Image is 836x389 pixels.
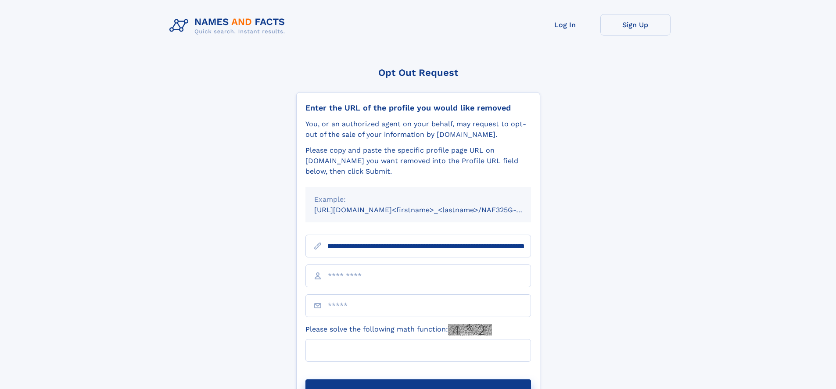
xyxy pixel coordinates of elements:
[314,206,548,214] small: [URL][DOMAIN_NAME]<firstname>_<lastname>/NAF325G-xxxxxxxx
[314,194,522,205] div: Example:
[296,67,540,78] div: Opt Out Request
[166,14,292,38] img: Logo Names and Facts
[305,103,531,113] div: Enter the URL of the profile you would like removed
[305,119,531,140] div: You, or an authorized agent on your behalf, may request to opt-out of the sale of your informatio...
[305,145,531,177] div: Please copy and paste the specific profile page URL on [DOMAIN_NAME] you want removed into the Pr...
[600,14,671,36] a: Sign Up
[530,14,600,36] a: Log In
[305,324,492,335] label: Please solve the following math function:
